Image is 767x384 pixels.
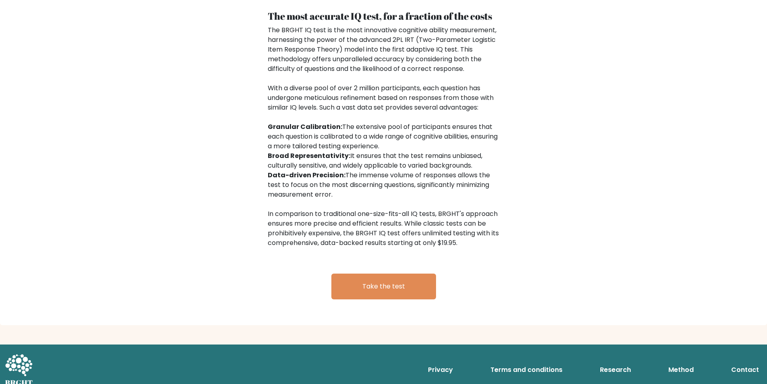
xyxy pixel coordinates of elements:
[728,362,762,378] a: Contact
[665,362,697,378] a: Method
[268,10,500,22] h4: The most accurate IQ test, for a fraction of the costs
[268,25,500,248] div: The BRGHT IQ test is the most innovative cognitive ability measurement, harnessing the power of t...
[487,362,566,378] a: Terms and conditions
[425,362,456,378] a: Privacy
[268,170,345,180] b: Data-driven Precision:
[331,274,436,299] a: Take the test
[268,122,342,131] b: Granular Calibration:
[597,362,634,378] a: Research
[268,151,350,160] b: Broad Representativity:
